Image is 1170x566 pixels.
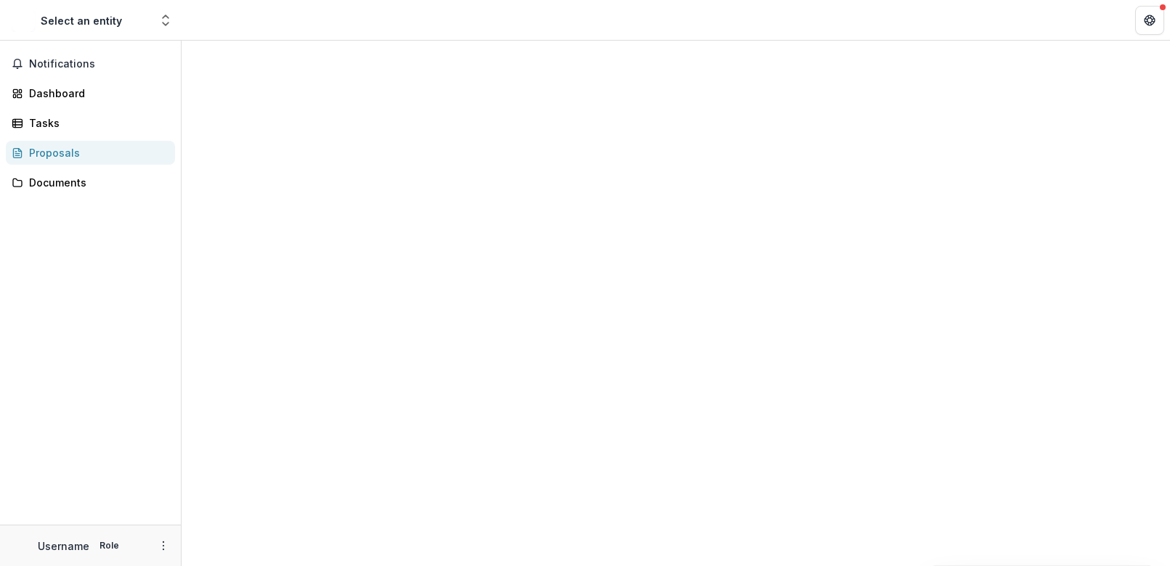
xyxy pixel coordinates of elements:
[29,175,163,190] div: Documents
[155,537,172,554] button: More
[29,58,169,70] span: Notifications
[6,81,175,105] a: Dashboard
[6,111,175,135] a: Tasks
[6,141,175,165] a: Proposals
[29,115,163,131] div: Tasks
[29,145,163,160] div: Proposals
[6,52,175,75] button: Notifications
[38,538,89,554] p: Username
[41,13,122,28] div: Select an entity
[155,6,176,35] button: Open entity switcher
[95,539,123,552] p: Role
[29,86,163,101] div: Dashboard
[1135,6,1164,35] button: Get Help
[6,171,175,194] a: Documents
